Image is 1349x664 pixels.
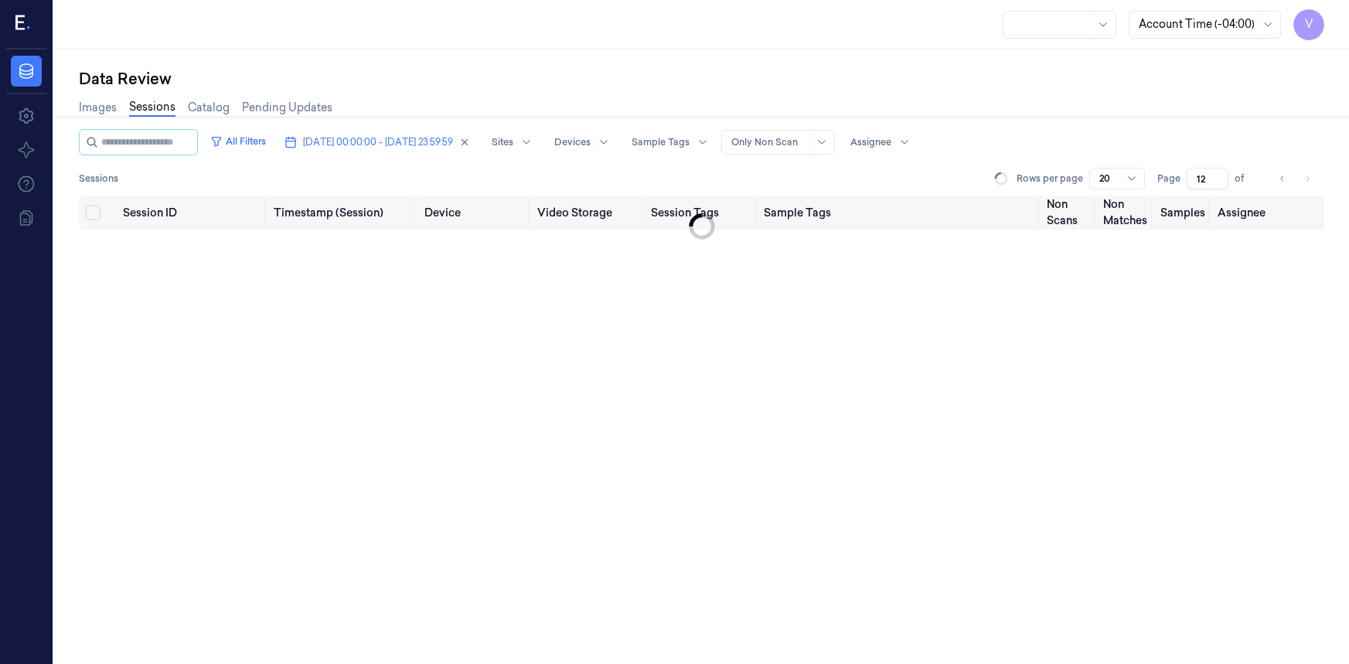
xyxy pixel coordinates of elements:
[1272,168,1293,189] button: Go to previous page
[531,196,644,230] th: Video Storage
[79,100,117,116] a: Images
[129,99,175,117] a: Sessions
[1097,196,1153,230] th: Non Matches
[645,196,758,230] th: Session Tags
[79,172,118,186] span: Sessions
[758,196,1041,230] th: Sample Tags
[1211,196,1324,230] th: Assignee
[418,196,531,230] th: Device
[278,130,476,155] button: [DATE] 00:00:00 - [DATE] 23:59:59
[188,100,230,116] a: Catalog
[242,100,332,116] a: Pending Updates
[1154,196,1211,230] th: Samples
[85,205,100,220] button: Select all
[1041,196,1097,230] th: Non Scans
[303,135,453,149] span: [DATE] 00:00:00 - [DATE] 23:59:59
[1293,9,1324,40] button: V
[117,196,267,230] th: Session ID
[1235,172,1259,186] span: of
[79,68,1324,90] div: Data Review
[267,196,418,230] th: Timestamp (Session)
[1017,172,1083,186] p: Rows per page
[1157,172,1180,186] span: Page
[204,129,272,154] button: All Filters
[1272,168,1318,189] nav: pagination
